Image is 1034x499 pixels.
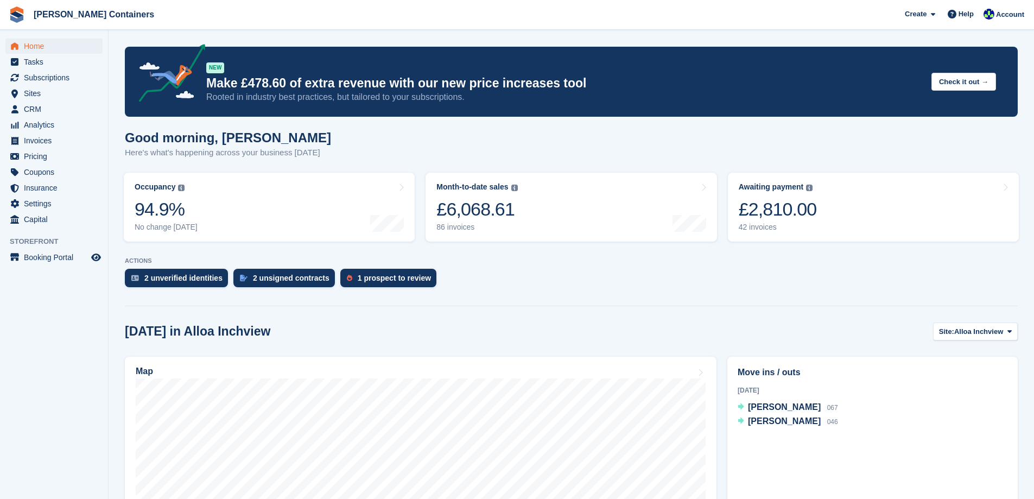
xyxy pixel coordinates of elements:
[436,198,517,220] div: £6,068.61
[931,73,996,91] button: Check it out →
[24,39,89,54] span: Home
[5,133,103,148] a: menu
[125,257,1018,264] p: ACTIONS
[24,196,89,211] span: Settings
[253,274,329,282] div: 2 unsigned contracts
[358,274,431,282] div: 1 prospect to review
[233,269,340,293] a: 2 unsigned contracts
[827,404,838,412] span: 067
[728,173,1019,242] a: Awaiting payment £2,810.00 42 invoices
[511,185,518,191] img: icon-info-grey-7440780725fd019a000dd9b08b2336e03edf1995a4989e88bcd33f0948082b44.svg
[24,133,89,148] span: Invoices
[827,418,838,426] span: 046
[739,198,817,220] div: £2,810.00
[984,9,994,20] img: Audra Whitelaw
[24,54,89,70] span: Tasks
[29,5,158,23] a: [PERSON_NAME] Containers
[806,185,813,191] img: icon-info-grey-7440780725fd019a000dd9b08b2336e03edf1995a4989e88bcd33f0948082b44.svg
[738,386,1007,395] div: [DATE]
[24,180,89,195] span: Insurance
[144,274,223,282] div: 2 unverified identities
[240,275,248,281] img: contract_signature_icon-13c848040528278c33f63329250d36e43548de30e8caae1d1a13099fd9432cc5.svg
[738,366,1007,379] h2: Move ins / outs
[748,416,821,426] span: [PERSON_NAME]
[5,39,103,54] a: menu
[5,165,103,180] a: menu
[905,9,927,20] span: Create
[135,182,175,192] div: Occupancy
[933,323,1018,340] button: Site: Alloa Inchview
[5,70,103,85] a: menu
[131,275,139,281] img: verify_identity-adf6edd0f0f0b5bbfe63781bf79b02c33cf7c696d77639b501bdc392416b5a36.svg
[9,7,25,23] img: stora-icon-8386f47178a22dfd0bd8f6a31ec36ba5ce8667c1dd55bd0f319d3a0aa187defe.svg
[5,117,103,132] a: menu
[996,9,1024,20] span: Account
[347,275,352,281] img: prospect-51fa495bee0391a8d652442698ab0144808aea92771e9ea1ae160a38d050c398.svg
[135,198,198,220] div: 94.9%
[739,223,817,232] div: 42 invoices
[5,196,103,211] a: menu
[5,180,103,195] a: menu
[125,269,233,293] a: 2 unverified identities
[136,367,153,376] h2: Map
[5,86,103,101] a: menu
[24,102,89,117] span: CRM
[5,54,103,70] a: menu
[24,250,89,265] span: Booking Portal
[939,326,954,337] span: Site:
[24,86,89,101] span: Sites
[738,415,838,429] a: [PERSON_NAME] 046
[5,250,103,265] a: menu
[125,324,270,339] h2: [DATE] in Alloa Inchview
[436,223,517,232] div: 86 invoices
[10,236,108,247] span: Storefront
[748,402,821,412] span: [PERSON_NAME]
[739,182,804,192] div: Awaiting payment
[5,212,103,227] a: menu
[24,212,89,227] span: Capital
[24,165,89,180] span: Coupons
[90,251,103,264] a: Preview store
[206,91,923,103] p: Rooted in industry best practices, but tailored to your subscriptions.
[206,75,923,91] p: Make £478.60 of extra revenue with our new price increases tool
[124,173,415,242] a: Occupancy 94.9% No change [DATE]
[738,401,838,415] a: [PERSON_NAME] 067
[340,269,442,293] a: 1 prospect to review
[125,147,331,159] p: Here's what's happening across your business [DATE]
[130,44,206,106] img: price-adjustments-announcement-icon-8257ccfd72463d97f412b2fc003d46551f7dbcb40ab6d574587a9cd5c0d94...
[5,149,103,164] a: menu
[125,130,331,145] h1: Good morning, [PERSON_NAME]
[178,185,185,191] img: icon-info-grey-7440780725fd019a000dd9b08b2336e03edf1995a4989e88bcd33f0948082b44.svg
[426,173,716,242] a: Month-to-date sales £6,068.61 86 invoices
[5,102,103,117] a: menu
[954,326,1003,337] span: Alloa Inchview
[135,223,198,232] div: No change [DATE]
[24,117,89,132] span: Analytics
[436,182,508,192] div: Month-to-date sales
[206,62,224,73] div: NEW
[24,149,89,164] span: Pricing
[24,70,89,85] span: Subscriptions
[959,9,974,20] span: Help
